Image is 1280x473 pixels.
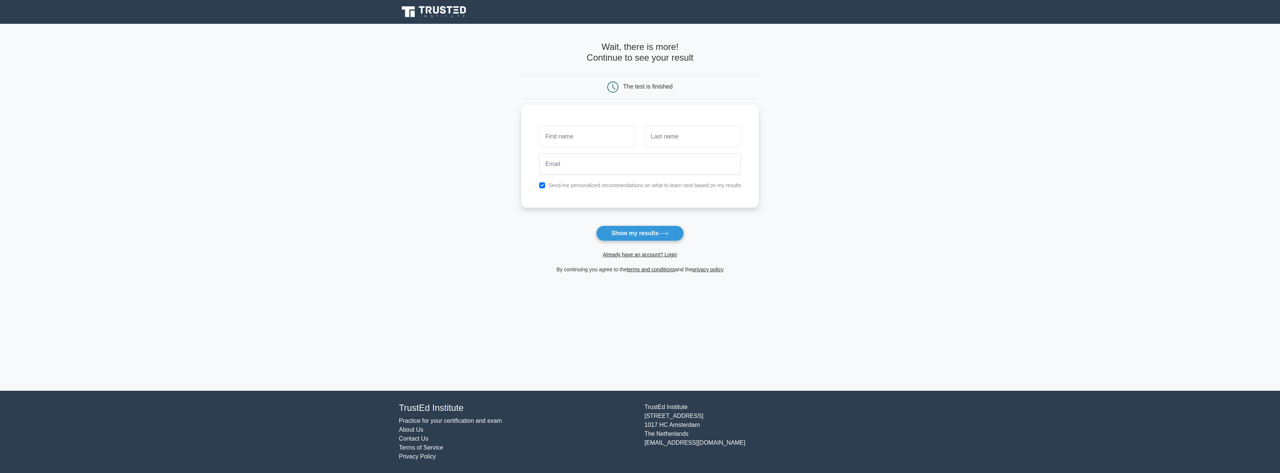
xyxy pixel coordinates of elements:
[399,435,428,442] a: Contact Us
[644,126,741,147] input: Last name
[399,426,423,433] a: About Us
[596,226,684,241] button: Show my results
[399,403,636,413] h4: TrustEd Institute
[399,444,443,451] a: Terms of Service
[539,126,636,147] input: First name
[548,182,741,188] label: Send me personalized recommendations on what to learn next based on my results
[640,403,886,461] div: TrustEd Institute [STREET_ADDRESS] 1017 HC Amsterdam The Netherlands [EMAIL_ADDRESS][DOMAIN_NAME]
[399,453,436,460] a: Privacy Policy
[623,83,673,90] div: The test is finished
[517,265,764,274] div: By continuing you agree to the and the
[627,266,675,272] a: terms and conditions
[539,153,741,175] input: Email
[521,42,759,63] h4: Wait, there is more! Continue to see your result
[603,252,677,258] a: Already have an account? Login
[399,418,502,424] a: Practice for your certification and exam
[692,266,724,272] a: privacy policy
